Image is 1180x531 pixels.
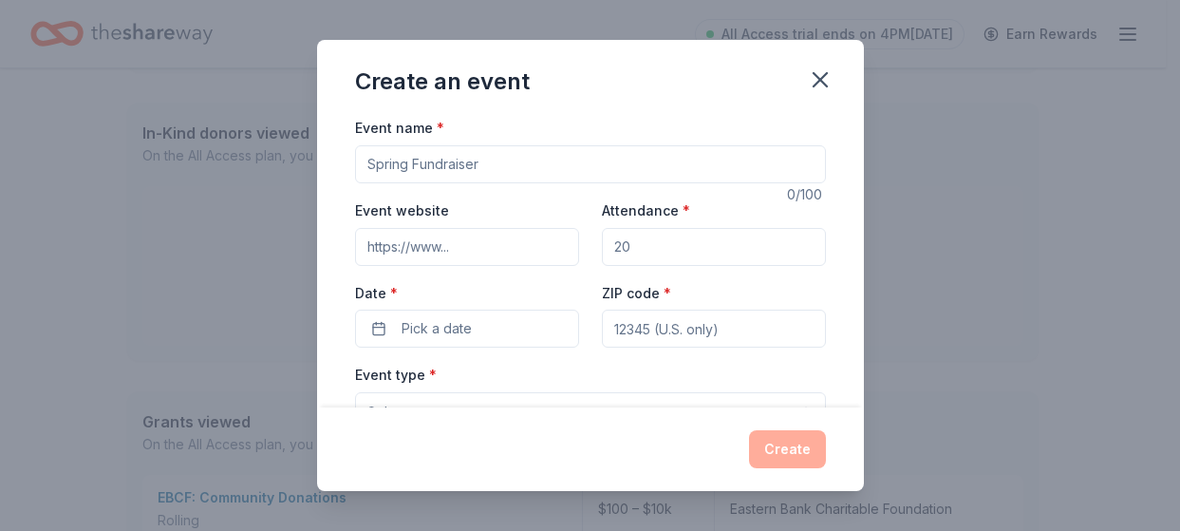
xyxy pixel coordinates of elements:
[367,401,407,424] span: Select
[355,66,530,97] div: Create an event
[355,284,579,303] label: Date
[602,201,690,220] label: Attendance
[355,310,579,348] button: Pick a date
[355,392,826,432] button: Select
[602,228,826,266] input: 20
[402,317,472,340] span: Pick a date
[355,201,449,220] label: Event website
[355,145,826,183] input: Spring Fundraiser
[602,284,671,303] label: ZIP code
[355,366,437,385] label: Event type
[355,119,444,138] label: Event name
[602,310,826,348] input: 12345 (U.S. only)
[355,228,579,266] input: https://www...
[787,183,826,206] div: 0 /100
